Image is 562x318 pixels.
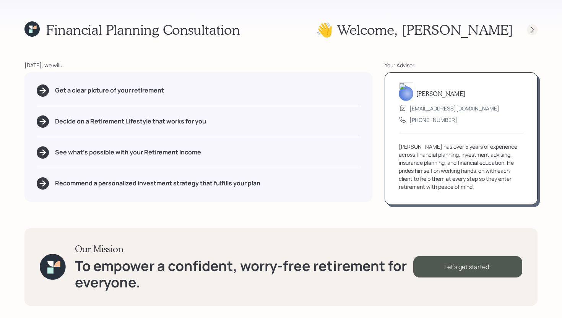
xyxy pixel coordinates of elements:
h5: Recommend a personalized investment strategy that fulfills your plan [55,180,260,187]
div: [EMAIL_ADDRESS][DOMAIN_NAME] [409,104,499,112]
h1: To empower a confident, worry-free retirement for everyone. [75,258,413,290]
div: [PHONE_NUMBER] [409,116,457,124]
div: Your Advisor [385,61,538,69]
div: [PERSON_NAME] has over 5 years of experience across financial planning, investment advising, insu... [399,143,523,191]
h5: [PERSON_NAME] [416,90,465,97]
div: Let's get started! [413,256,522,277]
h3: Our Mission [75,243,413,255]
div: [DATE], we will: [24,61,372,69]
h5: See what's possible with your Retirement Income [55,149,201,156]
h5: Get a clear picture of your retirement [55,87,164,94]
h5: Decide on a Retirement Lifestyle that works for you [55,118,206,125]
img: michael-russo-headshot.png [399,83,413,101]
h1: 👋 Welcome , [PERSON_NAME] [316,21,513,38]
h1: Financial Planning Consultation [46,21,240,38]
